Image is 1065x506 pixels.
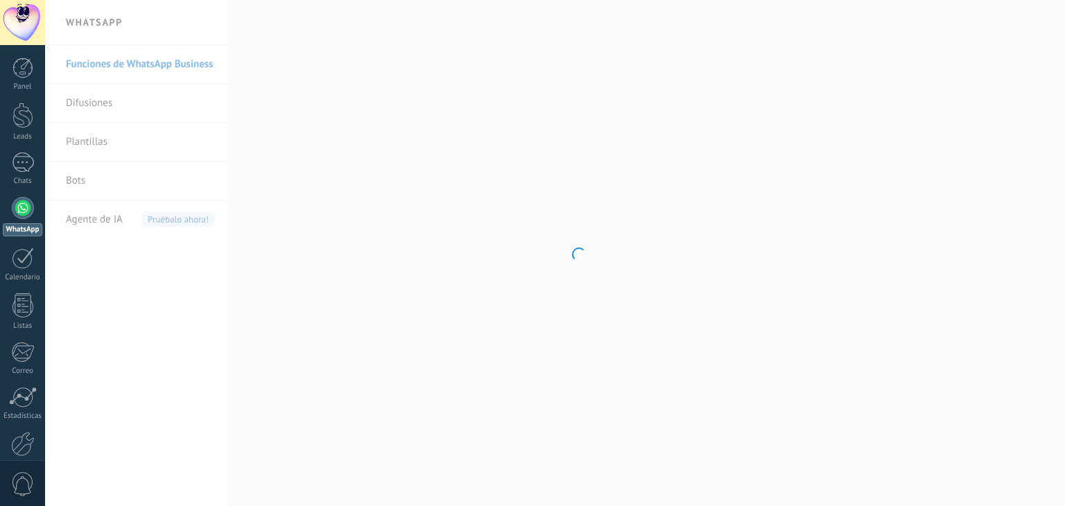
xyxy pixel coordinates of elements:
div: WhatsApp [3,223,42,236]
div: Leads [3,132,43,141]
div: Chats [3,177,43,186]
div: Listas [3,322,43,331]
div: Panel [3,82,43,91]
div: Calendario [3,273,43,282]
div: Correo [3,367,43,376]
div: Estadísticas [3,412,43,421]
